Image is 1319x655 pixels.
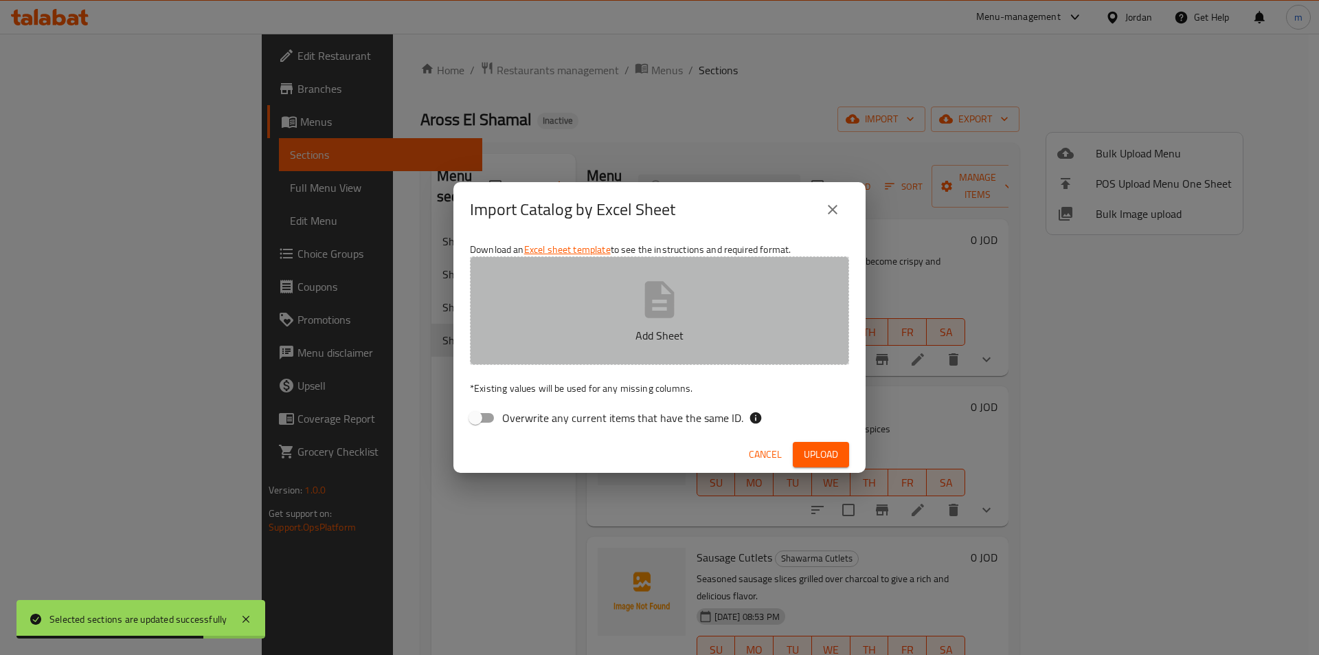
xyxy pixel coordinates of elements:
div: Download an to see the instructions and required format. [453,237,866,436]
button: Upload [793,442,849,467]
p: Add Sheet [491,327,828,344]
span: Cancel [749,446,782,463]
button: Cancel [743,442,787,467]
p: Existing values will be used for any missing columns. [470,381,849,395]
button: close [816,193,849,226]
div: Selected sections are updated successfully [49,612,227,627]
h2: Import Catalog by Excel Sheet [470,199,675,221]
a: Excel sheet template [524,241,611,258]
span: Overwrite any current items that have the same ID. [502,410,743,426]
button: Add Sheet [470,256,849,365]
svg: If the overwrite option isn't selected, then the items that match an existing ID will be ignored ... [749,411,763,425]
span: Upload [804,446,838,463]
